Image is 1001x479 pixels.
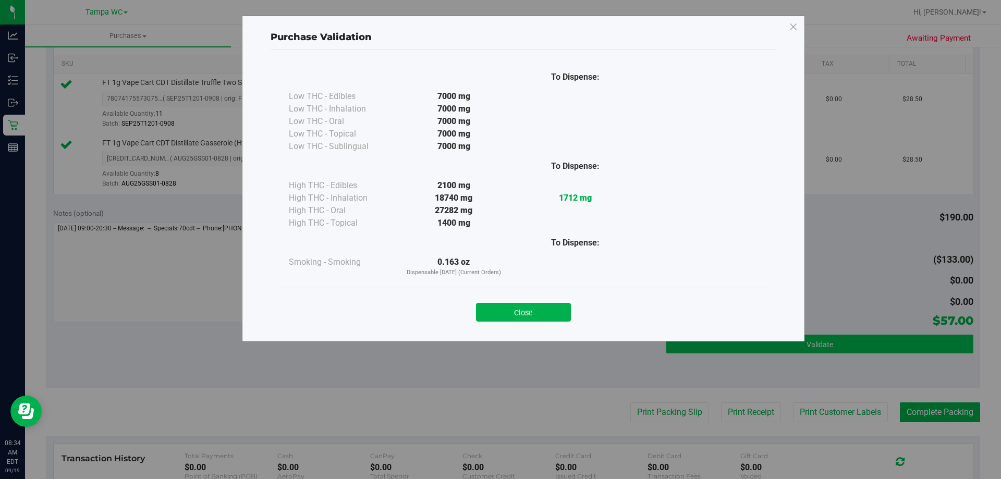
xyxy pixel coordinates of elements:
button: Close [476,303,571,322]
div: High THC - Oral [289,204,393,217]
div: 7000 mg [393,128,515,140]
div: 1400 mg [393,217,515,229]
p: Dispensable [DATE] (Current Orders) [393,268,515,277]
div: Low THC - Topical [289,128,393,140]
iframe: Resource center [10,396,42,427]
div: High THC - Topical [289,217,393,229]
div: 7000 mg [393,90,515,103]
div: Low THC - Inhalation [289,103,393,115]
div: To Dispense: [515,237,636,249]
div: 7000 mg [393,140,515,153]
div: 2100 mg [393,179,515,192]
div: Low THC - Oral [289,115,393,128]
div: 18740 mg [393,192,515,204]
div: High THC - Inhalation [289,192,393,204]
div: 7000 mg [393,103,515,115]
div: To Dispense: [515,160,636,173]
div: 0.163 oz [393,256,515,277]
strong: 1712 mg [559,193,592,203]
div: Low THC - Edibles [289,90,393,103]
div: Low THC - Sublingual [289,140,393,153]
span: Purchase Validation [271,31,372,43]
div: To Dispense: [515,71,636,83]
div: 7000 mg [393,115,515,128]
div: Smoking - Smoking [289,256,393,268]
div: High THC - Edibles [289,179,393,192]
div: 27282 mg [393,204,515,217]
